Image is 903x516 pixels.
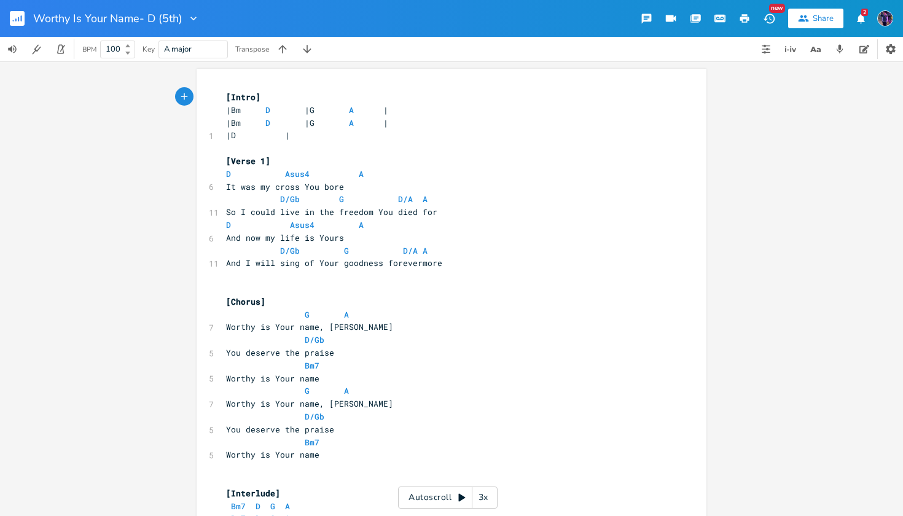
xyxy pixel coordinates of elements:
div: BPM [82,46,96,53]
div: Share [813,13,834,24]
span: A [344,385,349,396]
span: [Intro] [226,92,260,103]
span: G [305,309,310,320]
img: ngunthalian100 [877,10,893,26]
span: And now my life is Yours [226,232,344,243]
span: A [423,193,428,205]
span: D/Gb [280,193,300,205]
span: Asus4 [290,219,315,230]
button: 2 [848,7,873,29]
span: G [305,385,310,396]
button: New [757,7,781,29]
span: You deserve the praise [226,424,334,435]
span: And I will sing of Your goodness forevermore [226,257,442,268]
span: D [226,168,231,179]
span: D/A [398,193,413,205]
span: You deserve the praise [226,347,334,358]
span: D/Gb [305,334,324,345]
span: G [339,193,344,205]
div: 2 [861,9,868,16]
span: G [270,501,275,512]
span: Bm7 [231,501,246,512]
span: Worthy Is Your Name- D (5th) [33,13,182,24]
span: Bm7 [305,360,319,371]
span: D [265,104,270,115]
span: A major [164,44,192,55]
span: A [359,168,364,179]
div: Transpose [235,45,269,53]
span: It was my cross You bore [226,181,344,192]
span: A [349,104,354,115]
span: D [256,501,260,512]
span: D [226,219,231,230]
span: [Interlude] [226,488,280,499]
span: Worthy is Your name, [PERSON_NAME] [226,398,393,409]
span: Asus4 [285,168,310,179]
span: |Bm |G | [226,117,388,128]
div: New [769,4,785,13]
span: So I could live in the freedom You died for [226,206,437,217]
span: Bm7 [305,437,319,448]
span: [Chorus] [226,296,265,307]
span: D/Gb [305,411,324,422]
span: D/Gb [280,245,300,256]
span: A [359,219,364,230]
button: Share [788,9,843,28]
span: Worthy is Your name, [PERSON_NAME] [226,321,393,332]
span: D/A [403,245,418,256]
span: D [265,117,270,128]
span: A [285,501,290,512]
div: 3x [472,487,495,509]
span: |D | [226,130,290,141]
span: Worthy is Your name [226,449,319,460]
span: Worthy is Your name [226,373,319,384]
span: [Verse 1] [226,155,270,166]
span: A [423,245,428,256]
div: Key [143,45,155,53]
span: A [349,117,354,128]
span: A [344,309,349,320]
span: |Bm |G | [226,104,388,115]
div: Autoscroll [398,487,498,509]
span: G [344,245,349,256]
